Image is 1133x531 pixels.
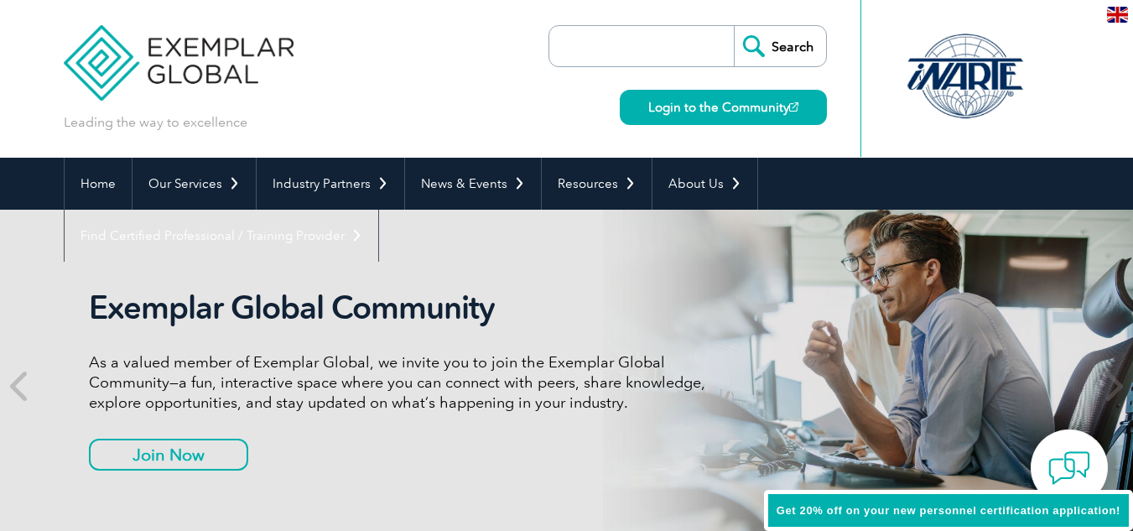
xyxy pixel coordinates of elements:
a: Resources [542,158,652,210]
img: contact-chat.png [1048,447,1090,489]
a: Our Services [133,158,256,210]
h2: Exemplar Global Community [89,289,718,327]
a: About Us [652,158,757,210]
a: Home [65,158,132,210]
p: As a valued member of Exemplar Global, we invite you to join the Exemplar Global Community—a fun,... [89,352,718,413]
a: Join Now [89,439,248,471]
img: open_square.png [789,102,798,112]
a: Login to the Community [620,90,827,125]
input: Search [734,26,826,66]
a: Find Certified Professional / Training Provider [65,210,378,262]
p: Leading the way to excellence [64,113,247,132]
a: Industry Partners [257,158,404,210]
a: News & Events [405,158,541,210]
img: en [1107,7,1128,23]
span: Get 20% off on your new personnel certification application! [777,504,1120,517]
